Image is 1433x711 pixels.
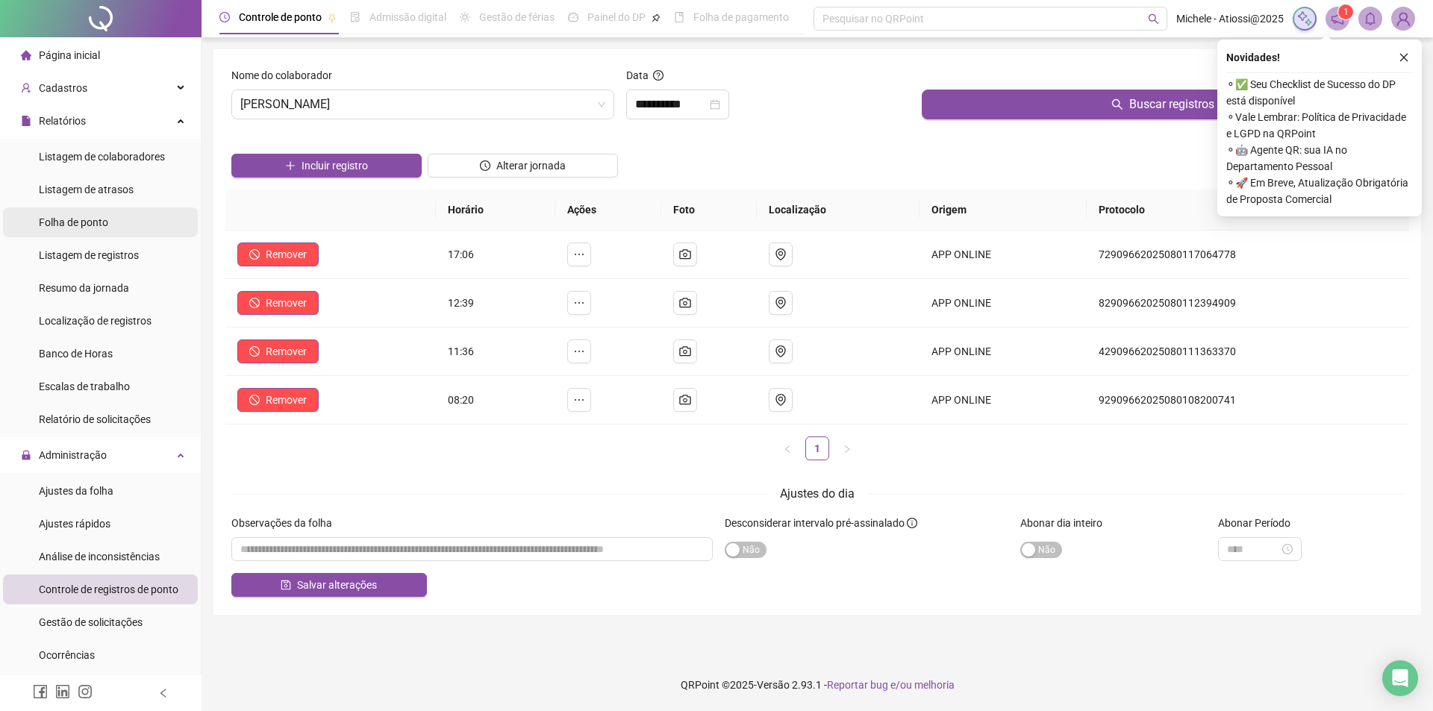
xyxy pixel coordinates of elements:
[1226,175,1413,207] span: ⚬ 🚀 Em Breve, Atualização Obrigatória de Proposta Comercial
[1331,12,1344,25] span: notification
[1226,49,1280,66] span: Novidades !
[496,157,566,174] span: Alterar jornada
[805,436,829,460] li: 1
[249,249,260,260] span: stop
[1111,98,1123,110] span: search
[827,679,955,691] span: Reportar bug e/ou melhoria
[775,345,787,357] span: environment
[39,551,160,563] span: Análise de inconsistências
[1343,7,1349,17] span: 1
[39,216,108,228] span: Folha de ponto
[780,486,855,501] span: Ajustes do dia
[39,380,130,392] span: Escalas de trabalho
[21,83,31,93] span: user-add
[249,298,260,308] span: stop
[448,297,474,309] span: 12:39
[573,248,585,260] span: ellipsis
[573,394,585,406] span: ellipsis
[302,157,368,174] span: Incluir registro
[920,231,1087,279] td: APP ONLINE
[39,583,178,595] span: Controle de registros de ponto
[652,13,661,22] span: pushpin
[21,116,31,126] span: file
[448,345,474,357] span: 11:36
[480,160,490,171] span: clock-circle
[1382,660,1418,696] div: Open Intercom Messenger
[1148,13,1159,25] span: search
[587,11,646,23] span: Painel do DP
[843,445,852,454] span: right
[297,577,377,593] span: Salvar alterações
[479,11,555,23] span: Gestão de férias
[328,13,337,22] span: pushpin
[249,346,260,357] span: stop
[39,249,139,261] span: Listagem de registros
[239,11,322,23] span: Controle de ponto
[39,49,100,61] span: Página inicial
[555,190,661,231] th: Ações
[266,392,307,408] span: Remover
[231,154,422,178] button: Incluir registro
[237,388,319,412] button: Remover
[920,279,1087,328] td: APP ONLINE
[679,394,691,406] span: camera
[39,184,134,195] span: Listagem de atrasos
[573,345,585,357] span: ellipsis
[835,436,859,460] li: Próxima página
[39,115,86,127] span: Relatórios
[39,485,113,497] span: Ajustes da folha
[783,445,792,454] span: left
[674,12,684,22] span: book
[237,242,319,266] button: Remover
[757,190,920,231] th: Localização
[39,518,110,530] span: Ajustes rápidos
[1338,4,1353,19] sup: 1
[350,12,360,22] span: file-done
[679,248,691,260] span: camera
[1399,52,1409,63] span: close
[428,161,618,173] a: Alterar jornada
[231,67,342,84] label: Nome do colaborador
[39,413,151,425] span: Relatório de solicitações
[39,348,113,360] span: Banco de Horas
[775,394,787,406] span: environment
[1129,95,1214,113] span: Buscar registros
[436,190,555,231] th: Horário
[448,394,474,406] span: 08:20
[757,679,790,691] span: Versão
[1296,10,1313,27] img: sparkle-icon.fc2bf0ac1784a2077858766a79e2daf3.svg
[573,297,585,309] span: ellipsis
[679,345,691,357] span: camera
[1087,376,1409,425] td: 92909662025080108200741
[922,90,1403,119] button: Buscar registros
[661,190,757,231] th: Foto
[835,436,859,460] button: right
[21,50,31,60] span: home
[39,315,152,327] span: Localização de registros
[266,343,307,360] span: Remover
[231,515,342,531] label: Observações da folha
[202,659,1433,711] footer: QRPoint © 2025 - 2.93.1 -
[39,151,165,163] span: Listagem de colaboradores
[775,436,799,460] button: left
[240,90,605,119] span: ALINE TORRES DA SILVA
[1392,7,1414,30] img: 92257
[237,291,319,315] button: Remover
[920,376,1087,425] td: APP ONLINE
[920,328,1087,376] td: APP ONLINE
[78,684,93,699] span: instagram
[1020,515,1112,531] label: Abonar dia inteiro
[1087,279,1409,328] td: 82909662025080112394909
[907,518,917,528] span: info-circle
[775,436,799,460] li: Página anterior
[1364,12,1377,25] span: bell
[1087,328,1409,376] td: 42909662025080111363370
[369,11,446,23] span: Admissão digital
[679,297,691,309] span: camera
[806,437,828,460] a: 1
[39,449,107,461] span: Administração
[285,160,296,171] span: plus
[626,69,649,81] span: Data
[653,70,664,81] span: question-circle
[237,339,319,363] button: Remover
